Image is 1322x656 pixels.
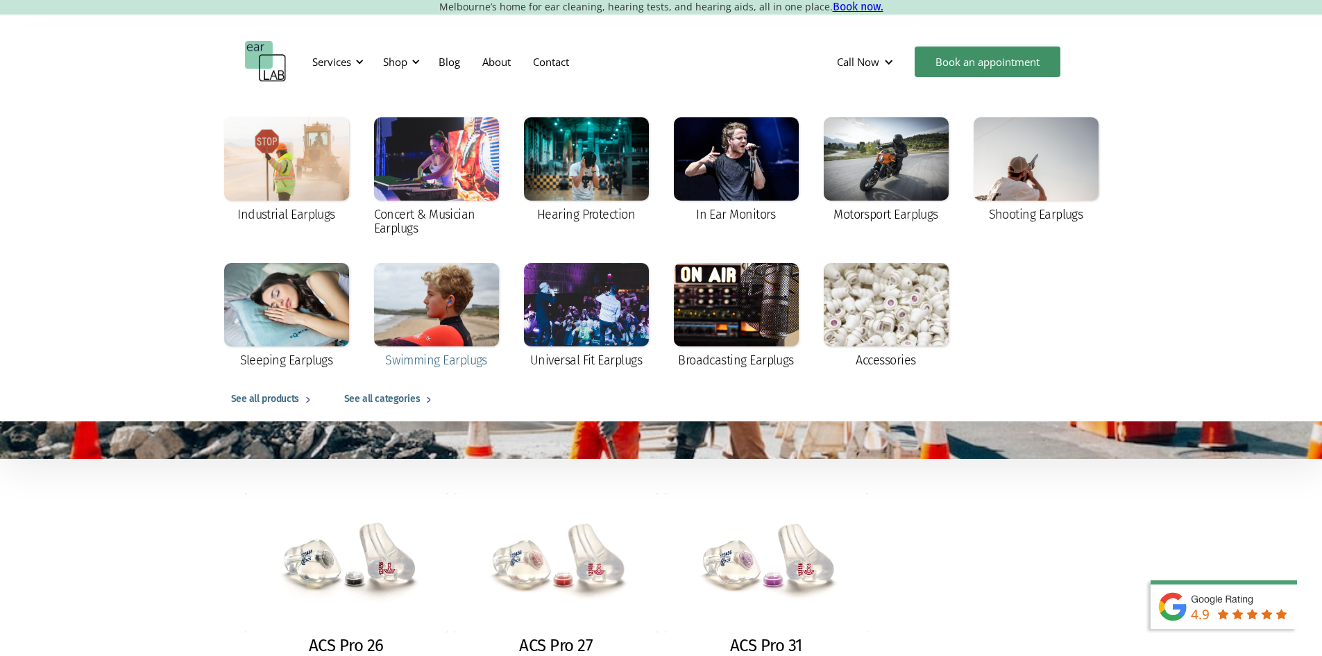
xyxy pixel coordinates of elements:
[730,636,802,656] h2: ACS Pro 31
[519,636,593,656] h2: ACS Pro 27
[530,353,642,367] div: Universal Fit Earplugs
[237,208,335,221] div: Industrial Earplugs
[817,256,956,377] a: Accessories
[967,110,1105,231] a: Shooting Earplugs
[385,353,487,367] div: Swimming Earplugs
[374,208,499,235] div: Concert & Musician Earplugs
[240,353,333,367] div: Sleeping Earplugs
[667,110,806,231] a: In Ear Monitors
[989,208,1083,221] div: Shooting Earplugs
[217,256,356,377] a: Sleeping Earplugs
[231,391,299,407] div: See all products
[330,377,451,421] a: See all categories
[217,377,330,421] a: See all products
[678,353,794,367] div: Broadcasting Earplugs
[817,110,956,231] a: Motorsport Earplugs
[304,41,368,83] div: Services
[471,42,522,82] a: About
[667,256,806,377] a: Broadcasting Earplugs
[217,110,356,231] a: Industrial Earplugs
[245,493,448,632] img: ACS Pro 26
[517,256,656,377] a: Universal Fit Earplugs
[367,256,506,377] a: Swimming Earplugs
[427,42,471,82] a: Blog
[833,208,938,221] div: Motorsport Earplugs
[522,42,580,82] a: Contact
[517,110,656,231] a: Hearing Protection
[837,55,879,69] div: Call Now
[245,41,287,83] a: home
[383,55,407,69] div: Shop
[826,41,908,83] div: Call Now
[375,41,424,83] div: Shop
[312,55,351,69] div: Services
[455,493,658,632] img: ACS Pro 27
[537,208,635,221] div: Hearing Protection
[309,636,384,656] h2: ACS Pro 26
[665,493,868,632] img: ACS Pro 31
[367,110,506,245] a: Concert & Musician Earplugs
[344,391,420,407] div: See all categories
[696,208,776,221] div: In Ear Monitors
[856,353,915,367] div: Accessories
[915,47,1060,77] a: Book an appointment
